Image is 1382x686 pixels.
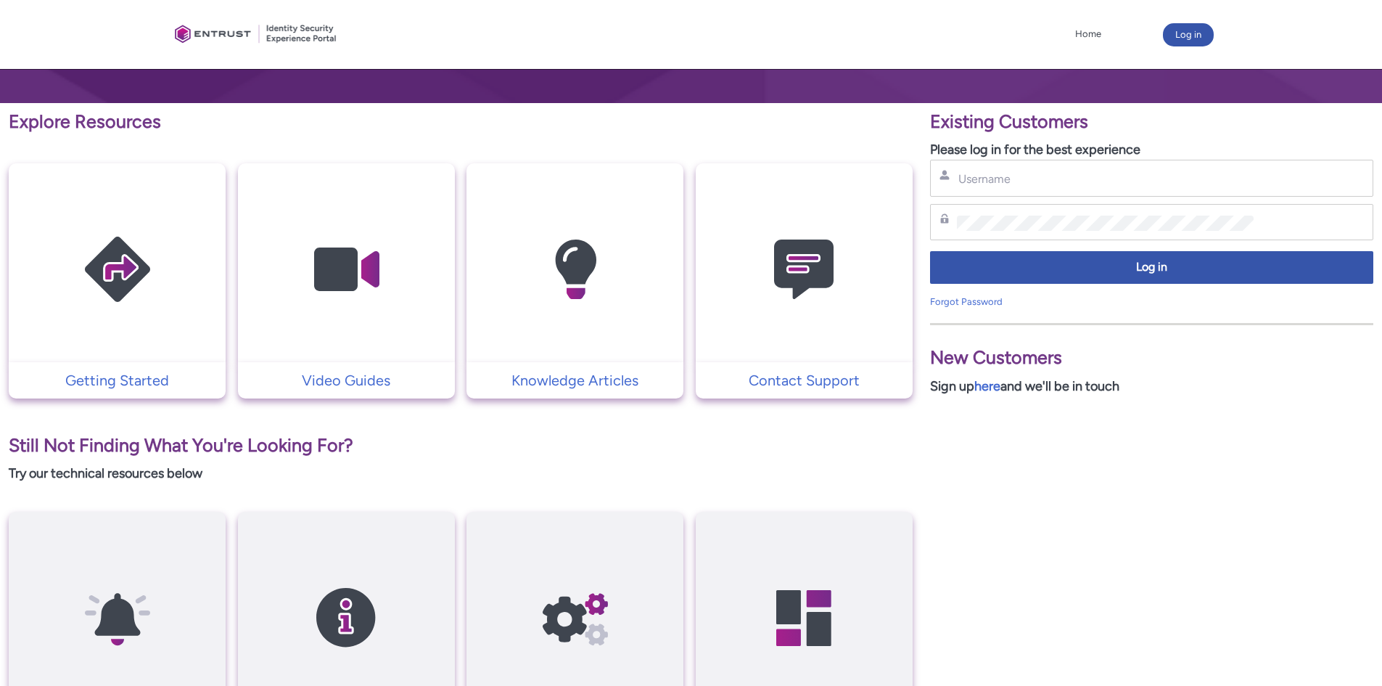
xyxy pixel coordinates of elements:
img: Video Guides [277,192,415,348]
p: Existing Customers [930,108,1373,136]
a: Getting Started [9,369,226,391]
a: Knowledge Articles [466,369,683,391]
button: Log in [1163,23,1214,46]
p: Getting Started [16,369,218,391]
img: Knowledge Articles [506,192,644,348]
a: Home [1072,23,1105,45]
input: Username [957,171,1254,187]
p: Sign up and we'll be in touch [930,377,1373,396]
button: Log in [930,251,1373,284]
a: here [974,378,1000,394]
a: Video Guides [238,369,455,391]
p: Video Guides [245,369,448,391]
p: Contact Support [703,369,905,391]
p: Still Not Finding What You're Looking For? [9,432,913,460]
p: Please log in for the best experience [930,140,1373,160]
a: Forgot Password [930,296,1003,307]
a: Contact Support [696,369,913,391]
span: Log in [939,259,1364,276]
p: New Customers [930,344,1373,372]
p: Explore Resources [9,108,913,136]
img: Contact Support [735,192,873,348]
p: Knowledge Articles [474,369,676,391]
img: Getting Started [49,192,186,348]
p: Try our technical resources below [9,464,913,483]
